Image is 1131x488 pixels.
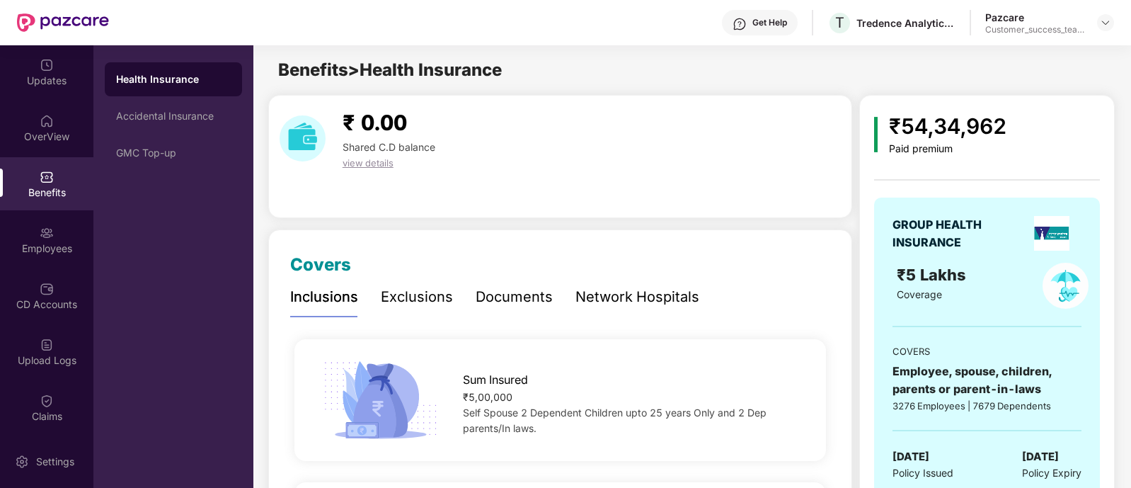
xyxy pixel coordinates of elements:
[40,338,54,352] img: svg+xml;base64,PHN2ZyBpZD0iVXBsb2FkX0xvZ3MiIGRhdGEtbmFtZT0iVXBsb2FkIExvZ3MiIHhtbG5zPSJodHRwOi8vd3...
[290,254,351,275] span: Covers
[463,371,528,389] span: Sum Insured
[985,11,1084,24] div: Pazcare
[116,147,231,159] div: GMC Top-up
[874,117,878,152] img: icon
[1034,216,1069,251] img: insurerLogo
[40,58,54,72] img: svg+xml;base64,PHN2ZyBpZD0iVXBkYXRlZCIgeG1sbnM9Imh0dHA6Ly93d3cudzMub3JnLzIwMDAvc3ZnIiB3aWR0aD0iMj...
[463,390,803,405] div: ₹5,00,000
[476,286,553,308] div: Documents
[17,13,109,32] img: New Pazcare Logo
[892,216,1016,251] div: GROUP HEALTH INSURANCE
[897,288,942,300] span: Coverage
[889,110,1006,143] div: ₹54,34,962
[752,17,787,28] div: Get Help
[280,115,326,161] img: download
[343,141,435,153] span: Shared C.D balance
[343,157,394,169] span: view details
[381,286,453,308] div: Exclusions
[278,59,502,80] span: Benefits > Health Insurance
[40,394,54,408] img: svg+xml;base64,PHN2ZyBpZD0iQ2xhaW0iIHhtbG5zPSJodHRwOi8vd3d3LnczLm9yZy8yMDAwL3N2ZyIgd2lkdGg9IjIwIi...
[463,407,767,434] span: Self Spouse 2 Dependent Children upto 25 years Only and 2 Dep parents/In laws.
[889,143,1006,155] div: Paid premium
[40,282,54,296] img: svg+xml;base64,PHN2ZyBpZD0iQ0RfQWNjb3VudHMiIGRhdGEtbmFtZT0iQ0QgQWNjb3VudHMiIHhtbG5zPSJodHRwOi8vd3...
[856,16,955,30] div: Tredence Analytics Solutions Private Limited
[1022,448,1059,465] span: [DATE]
[897,266,970,284] span: ₹5 Lakhs
[318,357,443,443] img: icon
[40,226,54,240] img: svg+xml;base64,PHN2ZyBpZD0iRW1wbG95ZWVzIiB4bWxucz0iaHR0cDovL3d3dy53My5vcmcvMjAwMC9zdmciIHdpZHRoPS...
[1100,17,1111,28] img: svg+xml;base64,PHN2ZyBpZD0iRHJvcGRvd24tMzJ4MzIiIHhtbG5zPSJodHRwOi8vd3d3LnczLm9yZy8yMDAwL3N2ZyIgd2...
[892,363,1081,398] div: Employee, spouse, children, parents or parent-in-laws
[892,465,953,481] span: Policy Issued
[343,110,407,135] span: ₹ 0.00
[892,448,929,465] span: [DATE]
[32,455,79,469] div: Settings
[1022,465,1081,481] span: Policy Expiry
[733,17,747,31] img: svg+xml;base64,PHN2ZyBpZD0iSGVscC0zMngzMiIgeG1sbnM9Imh0dHA6Ly93d3cudzMub3JnLzIwMDAvc3ZnIiB3aWR0aD...
[835,14,844,31] span: T
[892,399,1081,413] div: 3276 Employees | 7679 Dependents
[575,286,699,308] div: Network Hospitals
[15,455,29,469] img: svg+xml;base64,PHN2ZyBpZD0iU2V0dGluZy0yMHgyMCIgeG1sbnM9Imh0dHA6Ly93d3cudzMub3JnLzIwMDAvc3ZnIiB3aW...
[290,286,358,308] div: Inclusions
[892,344,1081,358] div: COVERS
[116,72,231,86] div: Health Insurance
[40,170,54,184] img: svg+xml;base64,PHN2ZyBpZD0iQmVuZWZpdHMiIHhtbG5zPSJodHRwOi8vd3d3LnczLm9yZy8yMDAwL3N2ZyIgd2lkdGg9Ij...
[40,114,54,128] img: svg+xml;base64,PHN2ZyBpZD0iSG9tZSIgeG1sbnM9Imh0dHA6Ly93d3cudzMub3JnLzIwMDAvc3ZnIiB3aWR0aD0iMjAiIG...
[1043,263,1089,309] img: policyIcon
[985,24,1084,35] div: Customer_success_team_lead
[116,110,231,122] div: Accidental Insurance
